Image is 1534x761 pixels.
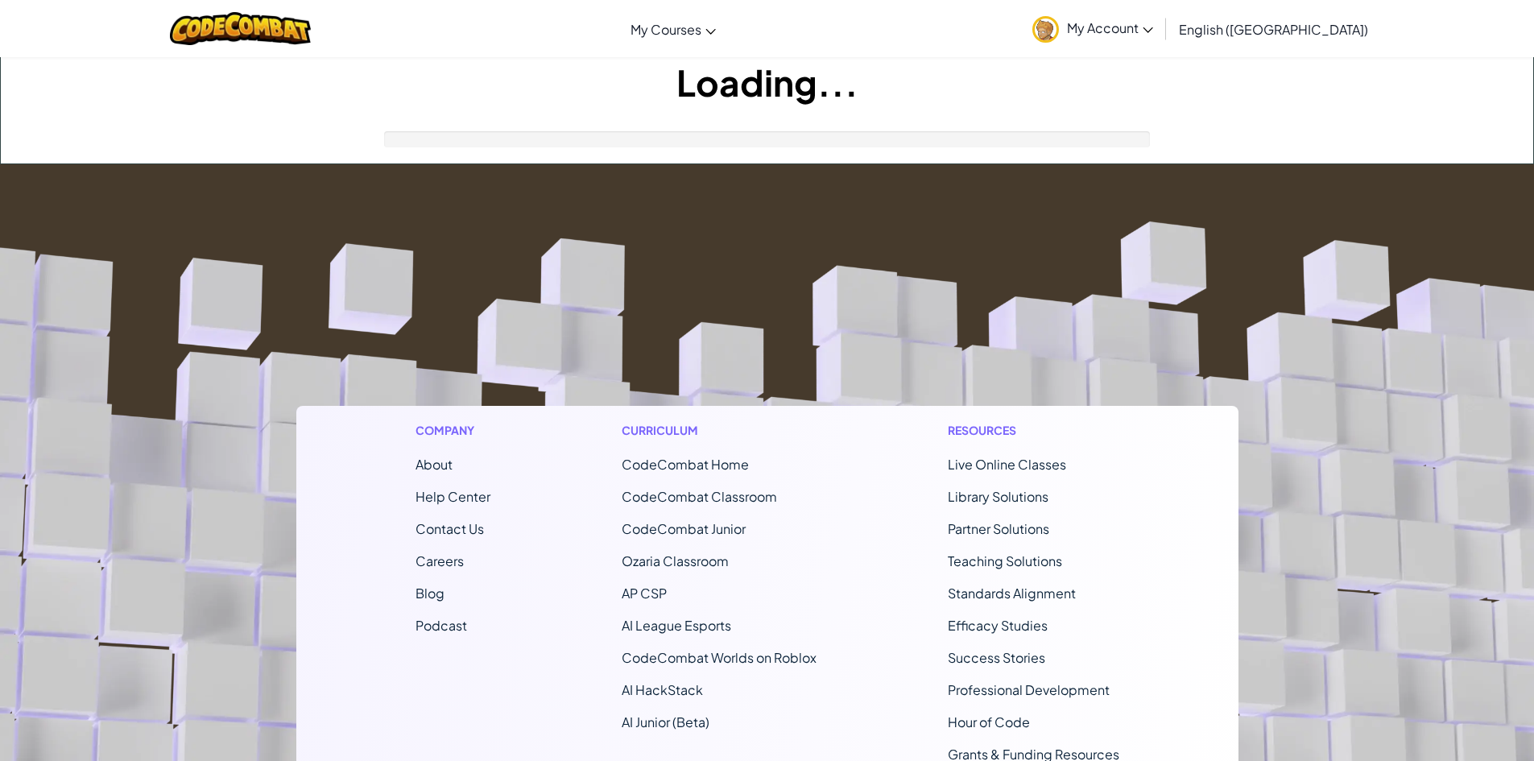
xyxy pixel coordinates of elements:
h1: Loading... [1,57,1533,107]
a: Hour of Code [948,713,1030,730]
a: AI HackStack [622,681,703,698]
a: Success Stories [948,649,1045,666]
a: Teaching Solutions [948,552,1062,569]
a: CodeCombat Classroom [622,488,777,505]
a: AP CSP [622,585,667,602]
a: Standards Alignment [948,585,1076,602]
a: AI Junior (Beta) [622,713,709,730]
img: CodeCombat logo [170,12,311,45]
a: English ([GEOGRAPHIC_DATA]) [1171,7,1376,51]
a: My Account [1024,3,1161,54]
a: Ozaria Classroom [622,552,729,569]
span: My Account [1067,19,1153,36]
img: avatar [1032,16,1059,43]
h1: Company [416,422,490,439]
a: About [416,456,453,473]
a: Live Online Classes [948,456,1066,473]
a: AI League Esports [622,617,731,634]
a: Professional Development [948,681,1110,698]
a: Blog [416,585,444,602]
a: Podcast [416,617,467,634]
a: CodeCombat Junior [622,520,746,537]
span: English ([GEOGRAPHIC_DATA]) [1179,21,1368,38]
a: Partner Solutions [948,520,1049,537]
span: CodeCombat Home [622,456,749,473]
a: Help Center [416,488,490,505]
a: Library Solutions [948,488,1048,505]
span: My Courses [631,21,701,38]
span: Contact Us [416,520,484,537]
h1: Curriculum [622,422,817,439]
h1: Resources [948,422,1119,439]
a: Efficacy Studies [948,617,1048,634]
a: My Courses [622,7,724,51]
a: CodeCombat Worlds on Roblox [622,649,817,666]
a: Careers [416,552,464,569]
